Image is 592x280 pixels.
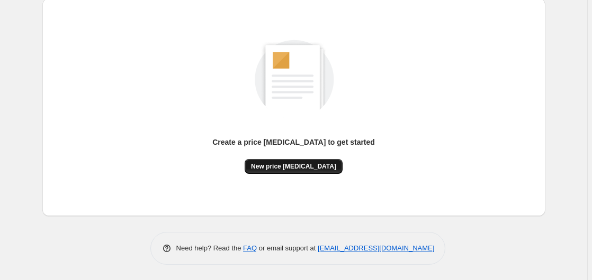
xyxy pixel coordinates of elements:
[243,244,257,252] a: FAQ
[176,244,244,252] span: Need help? Read the
[245,159,343,174] button: New price [MEDICAL_DATA]
[318,244,434,252] a: [EMAIL_ADDRESS][DOMAIN_NAME]
[257,244,318,252] span: or email support at
[212,137,375,147] p: Create a price [MEDICAL_DATA] to get started
[251,162,336,171] span: New price [MEDICAL_DATA]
